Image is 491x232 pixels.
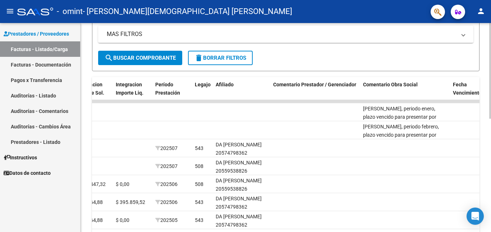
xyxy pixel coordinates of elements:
[194,54,203,62] mat-icon: delete
[360,77,450,109] datatable-header-cell: Comentario Obra Social
[113,77,152,109] datatable-header-cell: Integracion Importe Liq.
[98,51,182,65] button: Buscar Comprobante
[116,181,129,187] span: $ 0,00
[155,82,180,96] span: Período Prestación
[216,159,267,175] div: DA [PERSON_NAME] 20559538826
[213,77,270,109] datatable-header-cell: Afiliado
[116,217,129,223] span: $ 0,00
[216,177,267,193] div: DA [PERSON_NAME] 20559538826
[194,55,246,61] span: Borrar Filtros
[155,199,178,205] span: 202506
[467,208,484,225] div: Open Intercom Messenger
[155,181,178,187] span: 202506
[363,82,418,87] span: Comentario Obra Social
[363,124,444,170] span: [PERSON_NAME], periodo febrero, plazo vencido para presentar por Mec. de Int. Se envía comprobant...
[155,145,178,151] span: 202507
[98,26,473,43] mat-expansion-panel-header: MAS FILTROS
[195,198,203,206] div: 543
[216,213,267,229] div: DA [PERSON_NAME] 20574798362
[363,106,444,153] span: [PERSON_NAME], periodo enero, plazo vencido para presentar por Mec. de Int. Se envía comprobante ...
[57,4,83,19] span: - omint
[195,216,203,224] div: 543
[105,55,176,61] span: Buscar Comprobante
[107,30,456,38] mat-panel-title: MAS FILTROS
[188,51,253,65] button: Borrar Filtros
[195,144,203,153] div: 543
[155,163,178,169] span: 202507
[116,82,143,96] span: Integracion Importe Liq.
[83,4,292,19] span: - [PERSON_NAME][DEMOGRAPHIC_DATA] [PERSON_NAME]
[152,77,192,109] datatable-header-cell: Período Prestación
[4,169,51,177] span: Datos de contacto
[195,180,203,188] div: 508
[216,195,267,211] div: DA [PERSON_NAME] 20574798362
[6,7,14,15] mat-icon: menu
[192,77,213,109] datatable-header-cell: Legajo
[453,82,482,96] span: Fecha Vencimiento
[105,54,113,62] mat-icon: search
[477,7,485,15] mat-icon: person
[195,162,203,170] div: 508
[116,199,145,205] span: $ 395.859,52
[195,82,211,87] span: Legajo
[216,141,267,157] div: DA [PERSON_NAME] 20574798362
[450,77,482,109] datatable-header-cell: Fecha Vencimiento
[4,154,37,162] span: Instructivos
[155,217,178,223] span: 202505
[73,77,113,109] datatable-header-cell: Integracion Importe Sol.
[4,30,69,38] span: Prestadores / Proveedores
[270,77,360,109] datatable-header-cell: Comentario Prestador / Gerenciador
[216,82,234,87] span: Afiliado
[273,82,356,87] span: Comentario Prestador / Gerenciador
